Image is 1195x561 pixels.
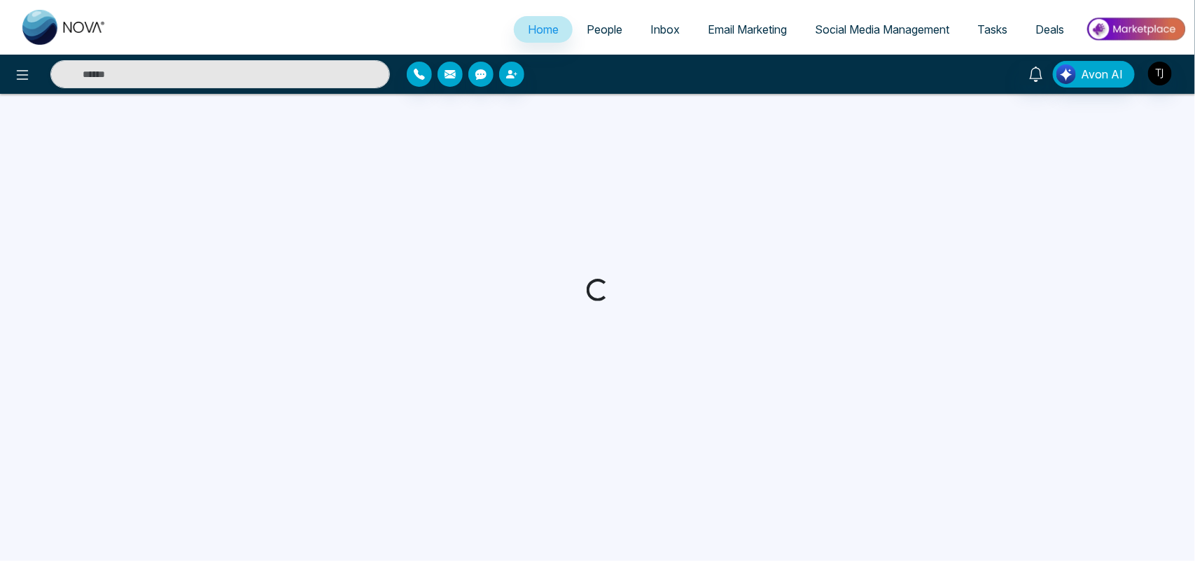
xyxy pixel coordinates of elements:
a: Tasks [963,16,1021,43]
span: Email Marketing [708,22,787,36]
button: Avon AI [1053,61,1135,88]
a: Inbox [636,16,694,43]
span: Avon AI [1081,66,1123,83]
a: Email Marketing [694,16,801,43]
span: Deals [1035,22,1064,36]
img: Lead Flow [1056,64,1076,84]
img: Nova CRM Logo [22,10,106,45]
span: People [587,22,622,36]
a: Deals [1021,16,1078,43]
span: Tasks [977,22,1007,36]
img: User Avatar [1148,62,1172,85]
a: Social Media Management [801,16,963,43]
span: Inbox [650,22,680,36]
span: Social Media Management [815,22,949,36]
a: Home [514,16,573,43]
a: People [573,16,636,43]
span: Home [528,22,559,36]
img: Market-place.gif [1085,13,1187,45]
